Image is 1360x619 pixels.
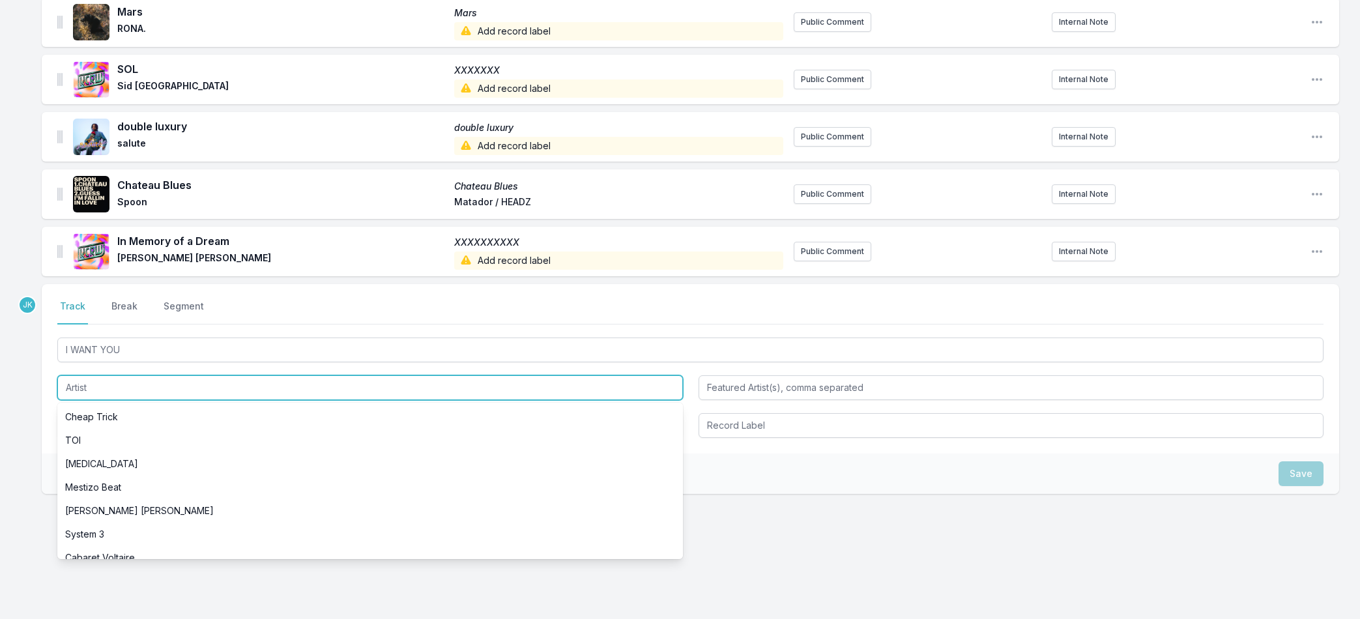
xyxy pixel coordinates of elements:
[73,176,109,212] img: Chateau Blues
[454,121,783,134] span: double luxury
[454,22,783,40] span: Add record label
[794,127,871,147] button: Public Comment
[454,64,783,77] span: XXXXXXX
[1052,12,1116,32] button: Internal Note
[1052,184,1116,204] button: Internal Note
[794,242,871,261] button: Public Comment
[794,12,871,32] button: Public Comment
[57,523,683,546] li: System 3
[794,70,871,89] button: Public Comment
[57,405,683,429] li: Cheap Trick
[57,476,683,499] li: Mestizo Beat
[57,73,63,86] img: Drag Handle
[794,184,871,204] button: Public Comment
[18,296,36,314] p: Jason Kramer
[1310,188,1324,201] button: Open playlist item options
[454,195,783,211] span: Matador / HEADZ
[1279,461,1324,486] button: Save
[117,195,446,211] span: Spoon
[117,22,446,40] span: RONA.
[1310,130,1324,143] button: Open playlist item options
[699,413,1324,438] input: Record Label
[57,429,683,452] li: TOI
[117,4,446,20] span: Mars
[117,61,446,77] span: SOL
[57,452,683,476] li: [MEDICAL_DATA]
[454,79,783,98] span: Add record label
[73,61,109,98] img: XXXXXXX
[1310,245,1324,258] button: Open playlist item options
[1052,70,1116,89] button: Internal Note
[57,338,1324,362] input: Track Title
[57,375,683,400] input: Artist
[454,252,783,270] span: Add record label
[117,119,446,134] span: double luxury
[57,16,63,29] img: Drag Handle
[117,252,446,270] span: [PERSON_NAME] [PERSON_NAME]
[1310,73,1324,86] button: Open playlist item options
[73,119,109,155] img: double luxury
[1052,242,1116,261] button: Internal Note
[1310,16,1324,29] button: Open playlist item options
[73,4,109,40] img: Mars
[73,233,109,270] img: XXXXXXXXXX
[454,180,783,193] span: Chateau Blues
[699,375,1324,400] input: Featured Artist(s), comma separated
[57,300,88,324] button: Track
[57,499,683,523] li: [PERSON_NAME] [PERSON_NAME]
[161,300,207,324] button: Segment
[454,7,783,20] span: Mars
[57,245,63,258] img: Drag Handle
[109,300,140,324] button: Break
[454,137,783,155] span: Add record label
[57,188,63,201] img: Drag Handle
[117,177,446,193] span: Chateau Blues
[1052,127,1116,147] button: Internal Note
[117,79,446,98] span: Sid [GEOGRAPHIC_DATA]
[57,130,63,143] img: Drag Handle
[117,137,446,155] span: salute
[117,233,446,249] span: In Memory of a Dream
[454,236,783,249] span: XXXXXXXXXX
[57,546,683,569] li: Cabaret Voltaire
